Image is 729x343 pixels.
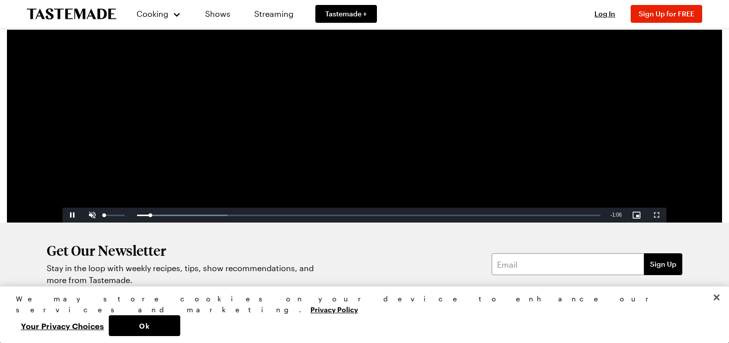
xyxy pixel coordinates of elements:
[16,315,109,336] button: Your Privacy Choices
[644,253,682,275] button: Sign Up
[594,9,615,18] span: Log In
[650,259,676,269] span: Sign Up
[136,2,181,26] button: Cooking
[16,293,705,336] div: Privacy
[16,293,705,315] div: We may store cookies on your device to enhance our services and marketing.
[706,286,728,308] button: Close
[47,262,320,286] p: Stay in the loop with weekly recipes, tips, show recommendations, and more from Tastemade.
[109,315,180,336] button: Ok
[647,208,666,223] button: Fullscreen
[631,5,702,23] button: Sign Up for FREE
[63,208,82,223] button: Pause
[104,215,125,216] div: Volume Level
[627,208,647,223] button: Picture-in-Picture
[325,9,367,19] span: Tastemade +
[610,212,612,218] span: -
[639,9,694,18] span: Sign Up for FREE
[82,208,102,223] button: Unmute
[137,9,168,18] span: Cooking
[47,242,320,258] h2: Get Our Newsletter
[612,212,622,218] span: 1:06
[492,253,644,275] input: Email
[585,9,625,19] button: Log In
[315,5,377,23] a: Tastemade +
[137,215,600,216] div: Progress Bar
[310,304,358,314] a: More information about your privacy, opens in a new tab
[27,8,116,20] a: To Tastemade Home Page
